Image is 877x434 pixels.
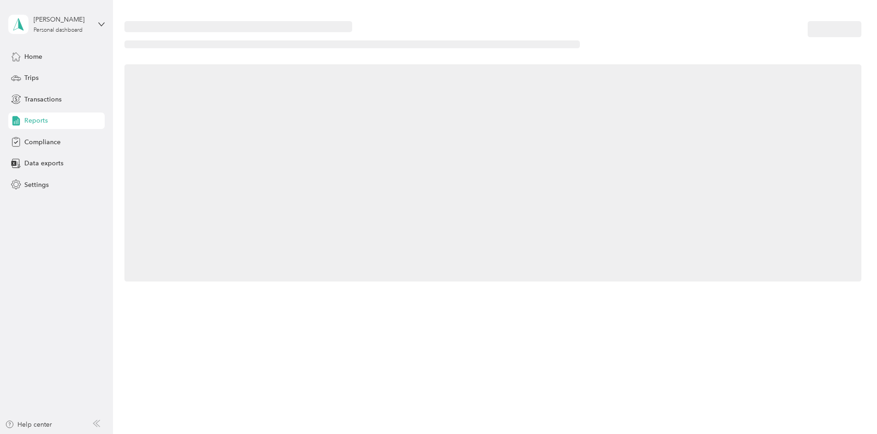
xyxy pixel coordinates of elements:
span: Compliance [24,137,61,147]
div: [PERSON_NAME] [34,15,91,24]
span: Reports [24,116,48,125]
span: Trips [24,73,39,83]
span: Transactions [24,95,62,104]
span: Home [24,52,42,62]
div: Personal dashboard [34,28,83,33]
span: Data exports [24,158,63,168]
button: Help center [5,420,52,429]
iframe: Everlance-gr Chat Button Frame [826,383,877,434]
span: Settings [24,180,49,190]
